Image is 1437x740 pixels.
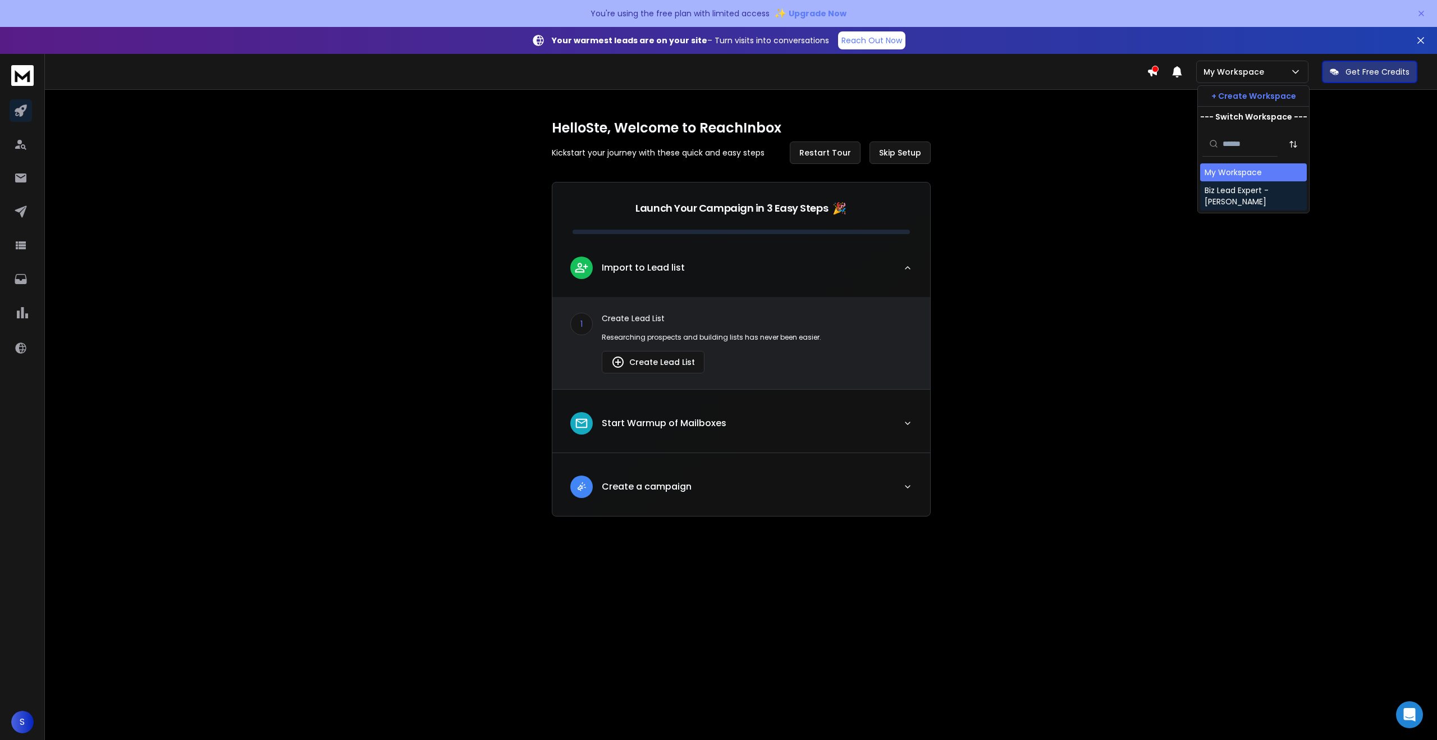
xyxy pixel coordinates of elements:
img: logo [11,65,34,86]
p: You're using the free plan with limited access [591,8,770,19]
img: lead [574,416,589,431]
span: 🎉 [832,200,846,216]
strong: Your warmest leads are on your site [552,35,707,46]
p: My Workspace [1203,66,1269,77]
img: lead [574,261,589,275]
button: + Create Workspace [1198,86,1309,106]
button: Restart Tour [790,141,861,164]
div: leadImport to Lead list [552,297,930,389]
p: Start Warmup of Mailboxes [602,417,726,430]
p: Get Free Credits [1346,66,1409,77]
button: Sort by Sort A-Z [1282,133,1305,156]
span: ✨ [774,6,786,21]
button: leadStart Warmup of Mailboxes [552,403,930,453]
p: Launch Your Campaign in 3 Easy Steps [635,200,828,216]
img: lead [611,355,625,369]
div: My Workspace [1205,167,1262,178]
p: Create Lead List [602,313,912,324]
button: leadImport to Lead list [552,248,930,297]
div: Biz Lead Expert - [PERSON_NAME] [1205,185,1302,207]
a: Reach Out Now [838,31,905,49]
button: leadCreate a campaign [552,467,930,516]
button: S [11,711,34,733]
button: Skip Setup [869,141,931,164]
p: Import to Lead list [602,261,685,275]
button: Create Lead List [602,351,704,373]
p: Researching prospects and building lists has never been easier. [602,333,912,342]
p: – Turn visits into conversations [552,35,829,46]
div: Open Intercom Messenger [1396,701,1423,728]
p: Kickstart your journey with these quick and easy steps [552,147,765,158]
span: Upgrade Now [789,8,846,19]
p: + Create Workspace [1211,90,1296,102]
button: ✨Upgrade Now [774,2,846,25]
p: Reach Out Now [841,35,902,46]
p: --- Switch Workspace --- [1200,111,1307,122]
div: 1 [570,313,593,335]
p: Create a campaign [602,480,692,494]
h1: Hello Ste , Welcome to ReachInbox [552,119,931,137]
img: lead [574,479,589,494]
span: Skip Setup [879,147,921,158]
button: Get Free Credits [1322,61,1417,83]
